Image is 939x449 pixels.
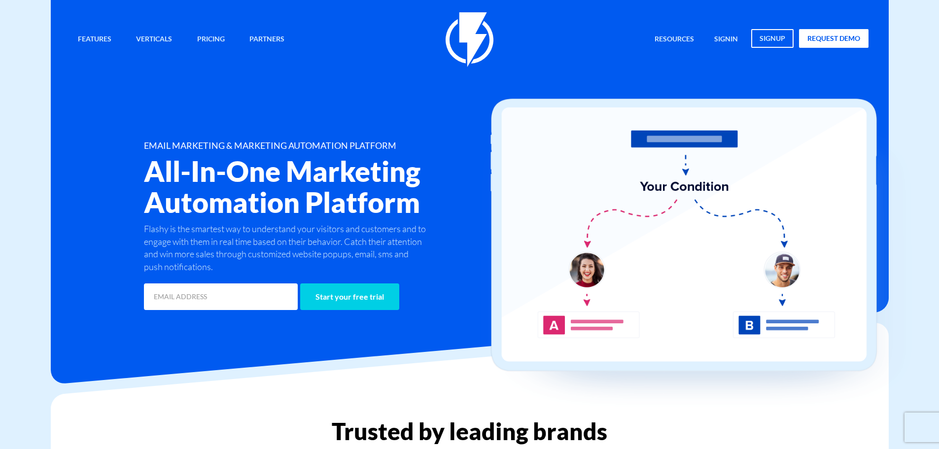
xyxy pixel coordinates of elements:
h2: All-In-One Marketing Automation Platform [144,156,528,218]
a: signup [751,29,794,48]
a: request demo [799,29,869,48]
a: Resources [647,29,701,50]
a: Features [70,29,119,50]
a: Verticals [129,29,179,50]
h1: EMAIL MARKETING & MARKETING AUTOMATION PLATFORM [144,141,528,151]
input: Start your free trial [300,283,399,310]
p: Flashy is the smartest way to understand your visitors and customers and to engage with them in r... [144,223,429,274]
input: EMAIL ADDRESS [144,283,298,310]
a: Partners [242,29,292,50]
a: signin [707,29,745,50]
h2: Trusted by leading brands [51,418,889,444]
a: Pricing [190,29,232,50]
